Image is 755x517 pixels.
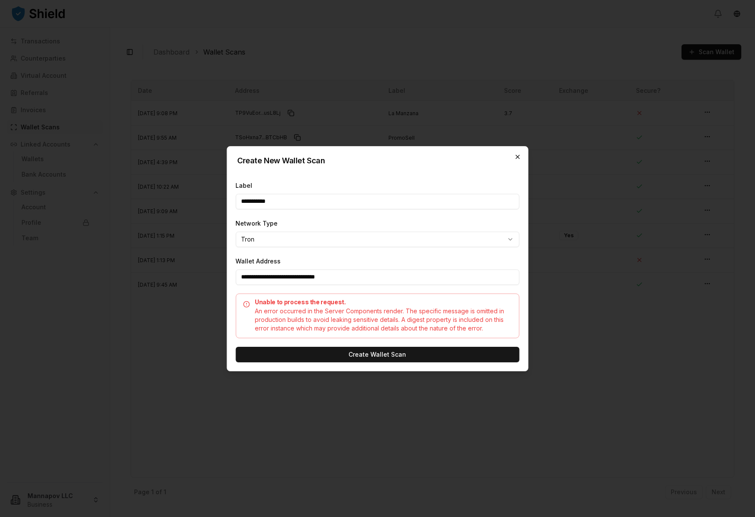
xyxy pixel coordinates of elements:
[235,347,520,362] button: Create Wallet Scan
[235,220,278,227] label: Network Type
[243,299,512,305] h5: Unable to process the request.
[235,182,252,189] label: Label
[237,157,518,165] h2: Create New Wallet Scan
[243,307,512,333] div: An error occurred in the Server Components render. The specific message is omitted in production ...
[235,257,281,265] label: Wallet Address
